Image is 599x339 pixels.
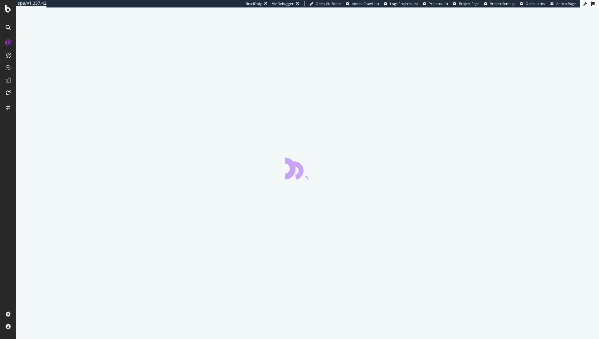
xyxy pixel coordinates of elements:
[526,1,546,6] span: Open in dev
[316,1,341,6] span: Open Viz Editor
[390,1,418,6] span: Logs Projects List
[384,1,418,6] a: Logs Projects List
[459,1,479,6] span: Project Page
[272,1,295,6] div: Viz Debugger:
[520,1,546,6] a: Open in dev
[285,157,330,179] div: animation
[490,1,515,6] span: Project Settings
[309,1,341,6] a: Open Viz Editor
[346,1,379,6] a: Admin Crawl List
[484,1,515,6] a: Project Settings
[423,1,448,6] a: Projects List
[246,1,263,6] div: ReadOnly:
[453,1,479,6] a: Project Page
[550,1,576,6] a: Admin Page
[556,1,576,6] span: Admin Page
[429,1,448,6] span: Projects List
[352,1,379,6] span: Admin Crawl List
